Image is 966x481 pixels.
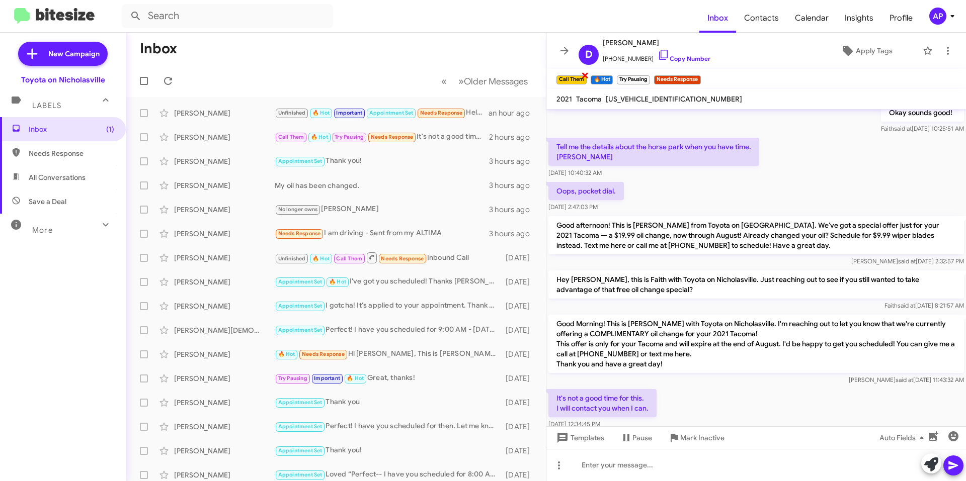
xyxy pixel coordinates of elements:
[174,156,275,166] div: [PERSON_NAME]
[554,429,604,447] span: Templates
[32,226,53,235] span: More
[581,69,589,81] span: ×
[898,302,915,309] span: said at
[660,429,733,447] button: Mark Inactive
[278,327,323,333] span: Appointment Set
[548,216,964,254] p: Good afternoon! This is [PERSON_NAME] from Toyota on [GEOGRAPHIC_DATA]. We’ve got a special offer...
[489,205,538,215] div: 3 hours ago
[632,429,652,447] span: Pause
[548,182,624,200] p: Oops, pocket dial.
[314,375,340,381] span: Important
[464,76,528,87] span: Older Messages
[699,4,736,33] span: Inbox
[546,429,612,447] button: Templates
[174,398,275,408] div: [PERSON_NAME]
[174,205,275,215] div: [PERSON_NAME]
[591,75,612,84] small: 🔥 Hot
[851,257,964,265] span: [PERSON_NAME] [DATE] 2:32:57 PM
[311,134,328,140] span: 🔥 Hot
[275,372,501,384] div: Great, thanks!
[278,375,307,381] span: Try Pausing
[336,110,362,116] span: Important
[489,229,538,239] div: 3 hours ago
[501,349,538,359] div: [DATE]
[312,110,330,116] span: 🔥 Hot
[335,134,364,140] span: Try Pausing
[278,471,323,478] span: Appointment Set
[501,470,538,480] div: [DATE]
[441,75,447,87] span: «
[489,156,538,166] div: 3 hours ago
[174,422,275,432] div: [PERSON_NAME]
[815,42,918,60] button: Apply Tags
[736,4,787,33] span: Contacts
[278,255,306,262] span: Unfinished
[140,41,177,57] h1: Inbox
[501,373,538,383] div: [DATE]
[174,180,275,190] div: [PERSON_NAME]
[278,447,323,454] span: Appointment Set
[603,49,710,64] span: [PHONE_NUMBER]
[174,446,275,456] div: [PERSON_NAME]
[501,325,538,335] div: [DATE]
[680,429,725,447] span: Mark Inactive
[489,180,538,190] div: 3 hours ago
[837,4,881,33] a: Insights
[275,469,501,480] div: Loved “Perfect-- I have you scheduled for 8:00 AM - [DATE]! Let me know if you need anything else...
[278,110,306,116] span: Unfinished
[576,94,602,104] span: Tacoma
[548,315,964,373] p: Good Morning! This is [PERSON_NAME] with Toyota on Nicholasville. I'm reaching out to let you kno...
[929,8,946,25] div: AP
[654,75,700,84] small: Needs Response
[548,389,657,417] p: It's not a good time for this. I will contact you when I can.
[381,255,424,262] span: Needs Response
[275,397,501,408] div: Thank you
[278,158,323,164] span: Appointment Set
[420,110,463,116] span: Needs Response
[896,376,913,383] span: said at
[275,204,489,215] div: [PERSON_NAME]
[21,75,105,85] div: Toyota on Nicholasville
[275,155,489,167] div: Thank you!
[48,49,100,59] span: New Campaign
[658,55,710,62] a: Copy Number
[501,277,538,287] div: [DATE]
[278,134,304,140] span: Call Them
[501,422,538,432] div: [DATE]
[921,8,955,25] button: AP
[275,421,501,432] div: Perfect! I have you scheduled for then. Let me know if you need anything else and have a great day!
[787,4,837,33] a: Calendar
[278,278,323,285] span: Appointment Set
[302,351,345,357] span: Needs Response
[275,180,489,190] div: My oil has been changed.
[548,203,598,211] span: [DATE] 2:47:03 PM
[881,104,964,122] p: Okay sounds good!
[371,134,414,140] span: Needs Response
[898,257,916,265] span: said at
[174,373,275,383] div: [PERSON_NAME]
[501,398,538,408] div: [DATE]
[856,42,893,60] span: Apply Tags
[548,420,600,428] span: [DATE] 12:34:45 PM
[174,108,275,118] div: [PERSON_NAME]
[275,348,501,360] div: Hi [PERSON_NAME], This is [PERSON_NAME] and I've dropped my 2021 Toyota Highlander at night drop ...
[489,132,538,142] div: 2 hours ago
[278,351,295,357] span: 🔥 Hot
[174,277,275,287] div: [PERSON_NAME]
[548,270,964,299] p: Hey [PERSON_NAME], this is Faith with Toyota on Nicholasville. Just reaching out to see if you st...
[501,301,538,311] div: [DATE]
[336,255,362,262] span: Call Them
[278,399,323,406] span: Appointment Set
[894,125,912,132] span: said at
[174,253,275,263] div: [PERSON_NAME]
[122,4,333,28] input: Search
[881,4,921,33] a: Profile
[879,429,928,447] span: Auto Fields
[612,429,660,447] button: Pause
[106,124,114,134] span: (1)
[174,470,275,480] div: [PERSON_NAME]
[606,94,742,104] span: [US_VEHICLE_IDENTIFICATION_NUMBER]
[871,429,936,447] button: Auto Fields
